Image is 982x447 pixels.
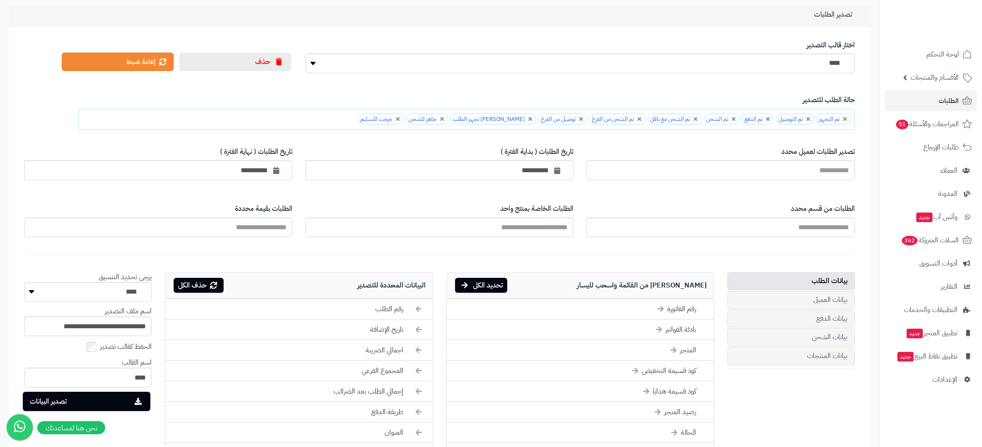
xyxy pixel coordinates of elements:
li: رصيد المتجر [447,402,714,422]
button: حذف [179,53,291,71]
span: الأقسام والمنتجات [911,71,959,84]
a: أدوات التسويق [885,253,977,274]
span: تطبيق نقاط البيع [897,350,957,362]
a: الطلبات [885,90,977,111]
label: تاريخ الطلبات ( بداية الفترة ) [306,147,574,157]
a: إعادة ضبط [62,53,174,71]
label: تصدير الطلبات لعميل محدد [587,147,855,157]
span: [PERSON_NAME] تجهيز الطلب [453,115,525,123]
span: التطبيقات والخدمات [904,304,957,316]
li: اجمالي الضريبة [165,340,433,361]
li: يرجى تحديد التنسيق [24,272,152,302]
span: وآتس آب [915,211,957,223]
a: الإعدادات [885,369,977,390]
a: وآتس آبجديد [885,206,977,227]
span: جديد [907,329,923,338]
a: المدونة [885,183,977,204]
li: رقم الطلب [165,299,433,319]
div: البيانات المحددة للتصدير [165,272,433,298]
span: المراجعات والأسئلة [895,118,959,130]
li: إجمالي الطلب بعد الضرائب [165,381,433,402]
span: جاهز للشحن [409,115,437,123]
span: طلبات الإرجاع [923,141,959,153]
span: 51 [896,120,908,129]
a: السلات المتروكة362 [885,230,977,251]
a: تطبيق المتجرجديد [885,323,977,344]
span: جديد [897,352,914,362]
span: تم الشحن [706,115,728,123]
span: تم الشحن مع ناقل [650,115,690,123]
label: تاريخ الطلبات ( نهاية الفترة ) [24,147,292,157]
li: تاريخ الإضافة [165,319,433,340]
li: كود قسيمة هدايا [447,381,714,402]
span: جديد [916,213,932,222]
li: طريقة الدفع [165,402,433,422]
label: الطلبات الخاصة بمنتج واحد [306,204,574,214]
a: بيانات المنتجات [727,347,855,365]
li: الحالة [447,422,714,443]
span: تم الشحن من الفرع [592,115,634,123]
a: بيانات الدفع [727,310,855,328]
span: خرجت للتسليم [360,115,392,123]
a: طلبات الإرجاع [885,137,977,158]
a: تطبيق نقاط البيعجديد [885,346,977,367]
button: تصدير البيانات [23,392,150,411]
div: [PERSON_NAME] من القائمة واسحب لليسار [446,272,715,298]
a: بيانات الشحن [727,328,855,346]
a: بيانات العميل [727,291,855,309]
span: توصيل من الفرع [541,115,576,123]
span: التقارير [941,280,957,293]
span: تم الدفع [744,115,762,123]
li: الحفظ كقالب تصدير [24,341,152,353]
div: تحديد الكل [455,278,507,293]
li: كود قسيمة التخفيض [447,361,714,381]
span: العملاء [940,164,957,177]
span: تم التجهيز [819,115,840,123]
span: تطبيق المتجر [906,327,957,339]
li: المتجر [447,340,714,361]
h3: تصدير الطلبات [814,11,864,19]
label: حالة الطلب للتصدير [94,95,855,105]
span: السلات المتروكة [901,234,959,246]
li: المجموع الفرعي [165,361,433,381]
li: اسم القالب [24,358,152,387]
a: التقارير [885,276,977,297]
span: 362 [902,236,918,245]
a: التطبيقات والخدمات [885,299,977,320]
span: المدونة [938,188,957,200]
label: اختار قالب التصدير [306,40,855,50]
label: الطلبات بقيمة محددة [24,204,292,214]
a: المراجعات والأسئلة51 [885,114,977,135]
li: اسم ملف التصدير [24,306,152,336]
span: لوحة التحكم [926,48,959,60]
li: العنوان [165,422,433,443]
li: بادئة الفواتير [447,319,714,340]
label: الطلبات من قسم محدد [587,204,855,214]
span: الإعدادات [932,373,957,386]
a: العملاء [885,160,977,181]
a: لوحة التحكم [885,44,977,65]
span: تم التوصيل [779,115,803,123]
span: أدوات التسويق [919,257,957,270]
li: رقم الفاتورة [447,299,714,319]
div: حذف الكل [174,278,224,293]
span: الطلبات [939,95,959,107]
a: بيانات الطلب [727,272,855,290]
